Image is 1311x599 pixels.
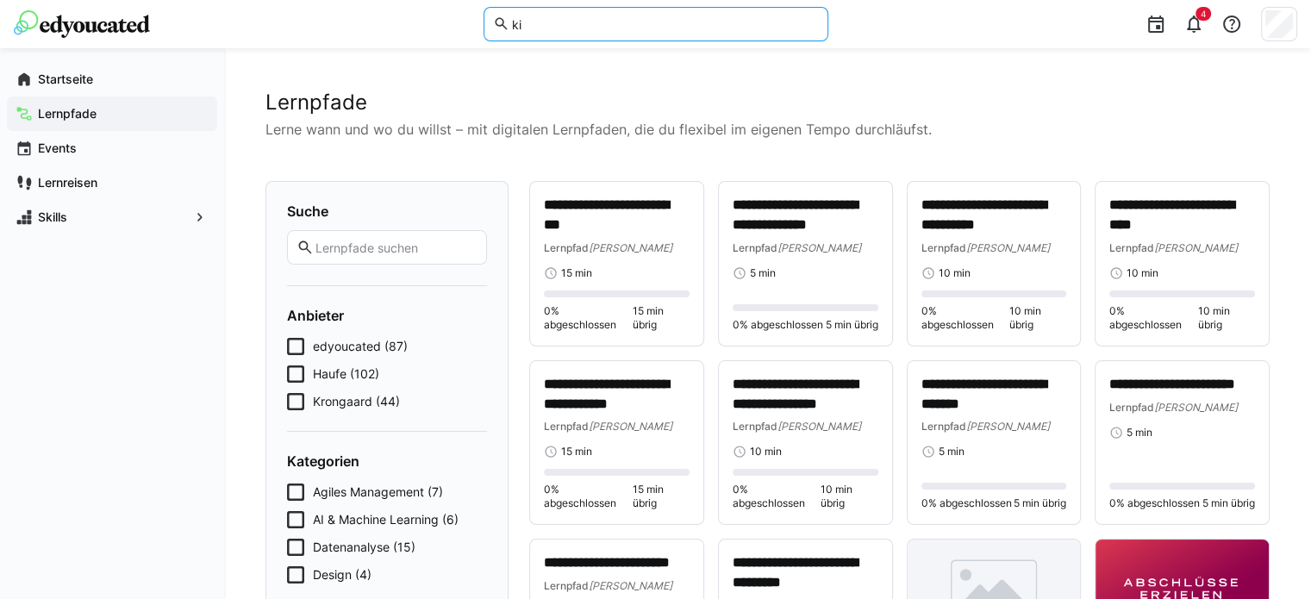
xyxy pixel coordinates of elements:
span: 0% abgeschlossen [733,483,821,510]
span: edyoucated (87) [313,338,408,355]
span: [PERSON_NAME] [1154,241,1238,254]
span: Lernpfad [1109,401,1154,414]
span: 0% abgeschlossen [544,304,633,332]
span: Lernpfad [733,241,777,254]
span: 5 min [939,445,965,459]
span: 10 min [1127,266,1158,280]
span: [PERSON_NAME] [966,241,1050,254]
span: 0% abgeschlossen [733,318,823,332]
span: [PERSON_NAME] [589,579,672,592]
span: 15 min übrig [633,483,690,510]
span: 10 min [750,445,782,459]
span: Lernpfad [1109,241,1154,254]
span: Lernpfad [544,420,589,433]
span: 10 min übrig [1198,304,1255,332]
span: 0% abgeschlossen [544,483,633,510]
span: 10 min [939,266,971,280]
span: [PERSON_NAME] [777,241,861,254]
span: [PERSON_NAME] [589,241,672,254]
span: 10 min übrig [821,483,877,510]
h4: Kategorien [287,452,487,470]
span: 5 min [750,266,776,280]
span: 5 min [1127,426,1152,440]
span: Datenanalyse (15) [313,539,415,556]
span: 15 min [561,445,592,459]
h2: Lernpfade [265,90,1270,115]
span: [PERSON_NAME] [1154,401,1238,414]
span: Agiles Management (7) [313,484,443,501]
span: 0% abgeschlossen [921,496,1012,510]
span: [PERSON_NAME] [966,420,1050,433]
span: 15 min [561,266,592,280]
input: Lernpfade suchen [314,240,478,255]
span: Krongaard (44) [313,393,400,410]
h4: Suche [287,203,487,220]
input: Skills und Lernpfade durchsuchen… [509,16,818,32]
span: 5 min übrig [826,318,878,332]
p: Lerne wann und wo du willst – mit digitalen Lernpfaden, die du flexibel im eigenen Tempo durchläu... [265,119,1270,140]
span: Lernpfad [921,241,966,254]
span: [PERSON_NAME] [777,420,861,433]
h4: Anbieter [287,307,487,324]
span: 10 min übrig [1009,304,1066,332]
span: AI & Machine Learning (6) [313,511,459,528]
span: Design (4) [313,566,371,583]
span: Lernpfad [544,241,589,254]
span: 0% abgeschlossen [1109,304,1197,332]
span: 0% abgeschlossen [921,304,1009,332]
span: 15 min übrig [633,304,690,332]
span: 0% abgeschlossen [1109,496,1200,510]
span: Lernpfad [733,420,777,433]
span: 5 min übrig [1014,496,1066,510]
span: Haufe (102) [313,365,379,383]
span: 4 [1201,9,1206,19]
span: Lernpfad [921,420,966,433]
span: [PERSON_NAME] [589,420,672,433]
span: Lernpfad [544,579,589,592]
span: 5 min übrig [1202,496,1255,510]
